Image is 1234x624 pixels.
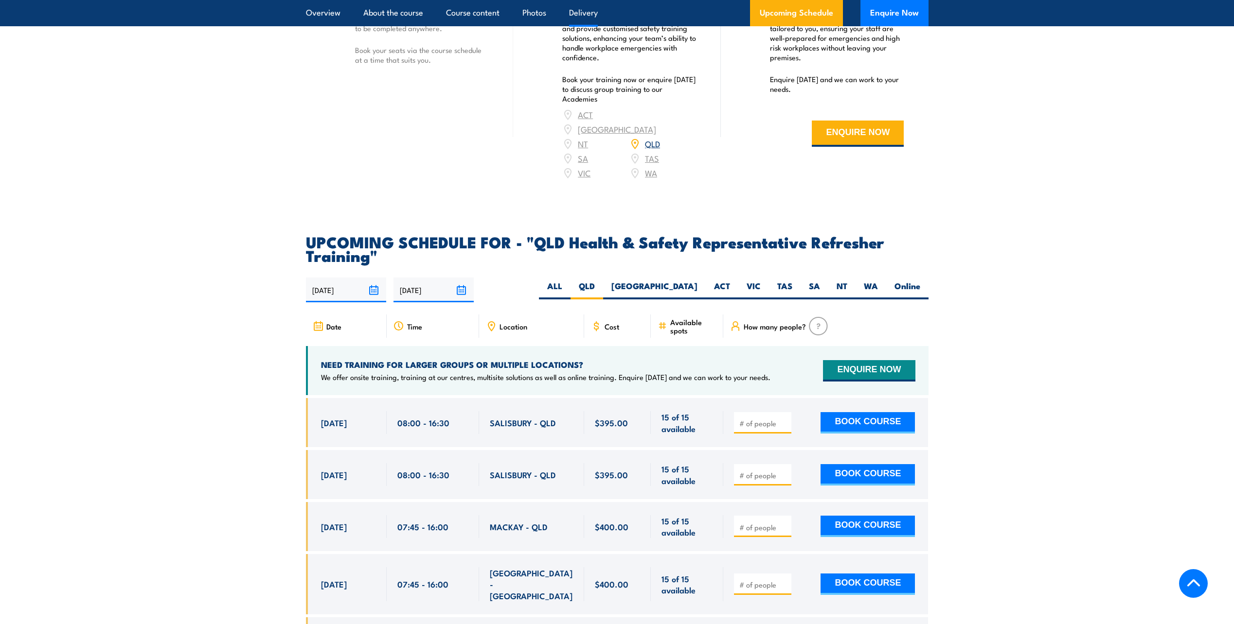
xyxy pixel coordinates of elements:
p: Our Academies are located nationally and provide customised safety training solutions, enhancing ... [562,14,697,62]
span: [DATE] [321,521,347,532]
span: Cost [605,322,619,330]
button: BOOK COURSE [821,464,915,485]
span: $400.00 [595,578,628,589]
span: [GEOGRAPHIC_DATA] - [GEOGRAPHIC_DATA] [490,567,573,601]
span: 15 of 15 available [662,411,713,434]
h4: NEED TRAINING FOR LARGER GROUPS OR MULTIPLE LOCATIONS? [321,359,770,370]
p: Book your seats via the course schedule at a time that suits you. [355,45,489,65]
span: MACKAY - QLD [490,521,548,532]
span: 08:00 - 16:30 [397,469,449,480]
label: SA [801,280,828,299]
span: [DATE] [321,578,347,589]
button: BOOK COURSE [821,412,915,433]
button: BOOK COURSE [821,573,915,595]
input: # of people [739,580,788,589]
span: Location [500,322,527,330]
p: Enquire [DATE] and we can work to your needs. [770,74,904,94]
span: [DATE] [321,469,347,480]
span: 15 of 15 available [662,463,713,486]
input: # of people [739,418,788,428]
label: NT [828,280,856,299]
button: BOOK COURSE [821,516,915,537]
label: Online [886,280,929,299]
label: QLD [571,280,603,299]
span: $395.00 [595,417,628,428]
p: We offer convenient nationwide training tailored to you, ensuring your staff are well-prepared fo... [770,14,904,62]
input: # of people [739,470,788,480]
label: WA [856,280,886,299]
label: ACT [706,280,738,299]
span: 07:45 - 16:00 [397,521,448,532]
button: ENQUIRE NOW [823,360,915,381]
input: # of people [739,522,788,532]
p: Book your training now or enquire [DATE] to discuss group training to our Academies [562,74,697,104]
span: 07:45 - 16:00 [397,578,448,589]
a: QLD [645,138,660,149]
span: 15 of 15 available [662,573,713,596]
span: Date [326,322,341,330]
span: [DATE] [321,417,347,428]
input: To date [393,277,474,302]
span: 08:00 - 16:30 [397,417,449,428]
span: Time [407,322,422,330]
input: From date [306,277,386,302]
span: Available spots [670,318,716,334]
span: SALISBURY - QLD [490,417,556,428]
h2: UPCOMING SCHEDULE FOR - "QLD Health & Safety Representative Refresher Training" [306,235,929,262]
span: $400.00 [595,521,628,532]
button: ENQUIRE NOW [812,121,904,147]
span: How many people? [744,322,806,330]
label: ALL [539,280,571,299]
span: $395.00 [595,469,628,480]
span: SALISBURY - QLD [490,469,556,480]
label: VIC [738,280,769,299]
p: We offer onsite training, training at our centres, multisite solutions as well as online training... [321,372,770,382]
label: TAS [769,280,801,299]
label: [GEOGRAPHIC_DATA] [603,280,706,299]
span: 15 of 15 available [662,515,713,538]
